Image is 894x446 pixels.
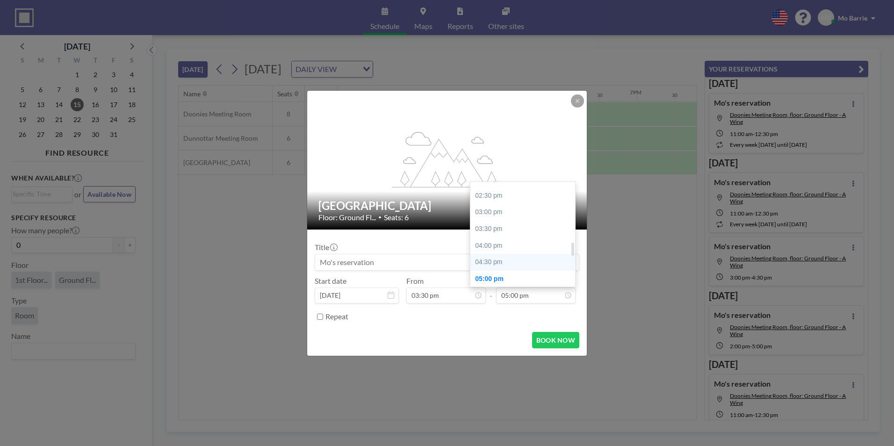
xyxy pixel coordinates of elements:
div: 05:00 pm [470,271,580,288]
label: Start date [315,276,346,286]
label: Repeat [325,312,348,321]
div: 04:00 pm [470,237,580,254]
label: From [406,276,424,286]
button: BOOK NOW [532,332,579,348]
div: 02:30 pm [470,187,580,204]
div: 04:30 pm [470,254,580,271]
input: Mo's reservation [315,254,579,270]
span: • [378,214,382,221]
div: 03:00 pm [470,204,580,221]
span: - [490,280,492,300]
div: 03:30 pm [470,221,580,237]
g: flex-grow: 1.2; [392,131,503,187]
label: Title [315,243,337,252]
h2: [GEOGRAPHIC_DATA] [318,199,577,213]
span: Seats: 6 [384,213,409,222]
span: Floor: Ground Fl... [318,213,376,222]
